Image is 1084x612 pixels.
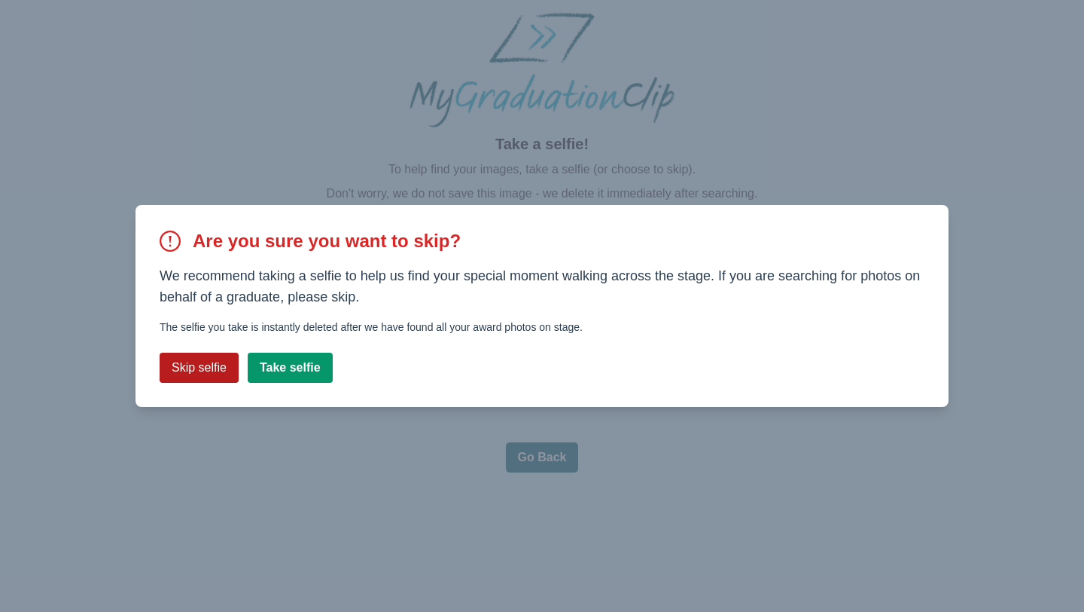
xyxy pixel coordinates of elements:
[160,265,924,308] p: We recommend taking a selfie to help us find your special moment walking across the stage. If you...
[248,353,333,383] button: Take selfie
[160,353,239,383] button: Skip selfie
[193,229,461,253] h2: Are you sure you want to skip?
[160,320,924,335] p: The selfie you take is instantly deleted after we have found all your award photos on stage.
[260,361,321,374] b: Take selfie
